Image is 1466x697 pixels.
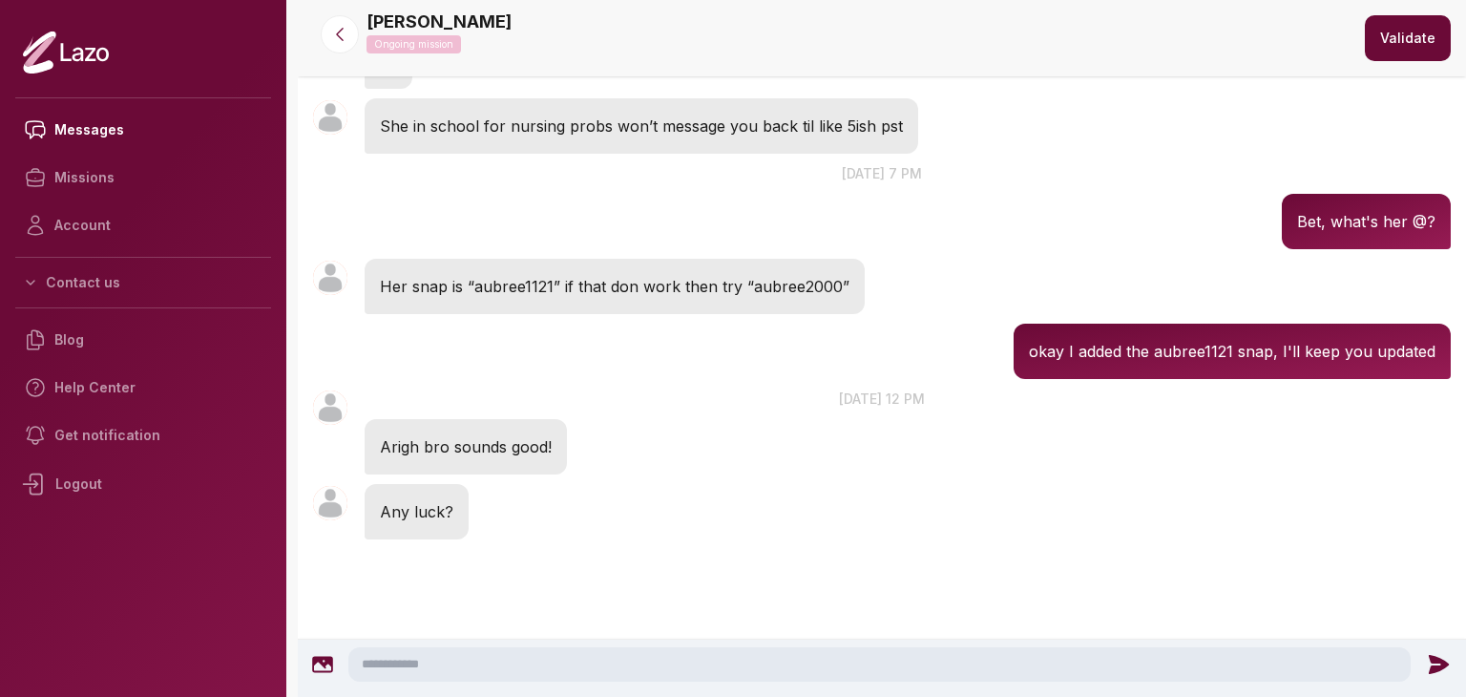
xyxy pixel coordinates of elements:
p: Bet, what's her @? [1297,209,1435,234]
p: She in school for nursing probs won’t message you back til like 5ish pst [380,114,903,138]
p: [DATE] 12 pm [298,389,1466,409]
p: Her snap is “aubree1121” if that don work then try “aubree2000” [380,274,849,299]
p: Arigh bro sounds good! [380,434,552,459]
p: [DATE] 7 pm [298,163,1466,183]
a: Get notification [15,412,271,459]
button: Contact us [15,265,271,300]
a: Help Center [15,364,271,412]
p: okay I added the aubree1121 snap, I'll keep you updated [1029,339,1435,364]
img: User avatar [313,100,347,135]
button: Validate [1365,15,1451,61]
p: [PERSON_NAME] [366,9,512,35]
a: Messages [15,106,271,154]
a: Missions [15,154,271,201]
div: Logout [15,459,271,509]
a: Blog [15,316,271,364]
img: User avatar [313,486,347,520]
a: Account [15,201,271,249]
img: User avatar [313,261,347,295]
p: Ongoing mission [366,35,461,53]
p: Any luck? [380,499,453,524]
